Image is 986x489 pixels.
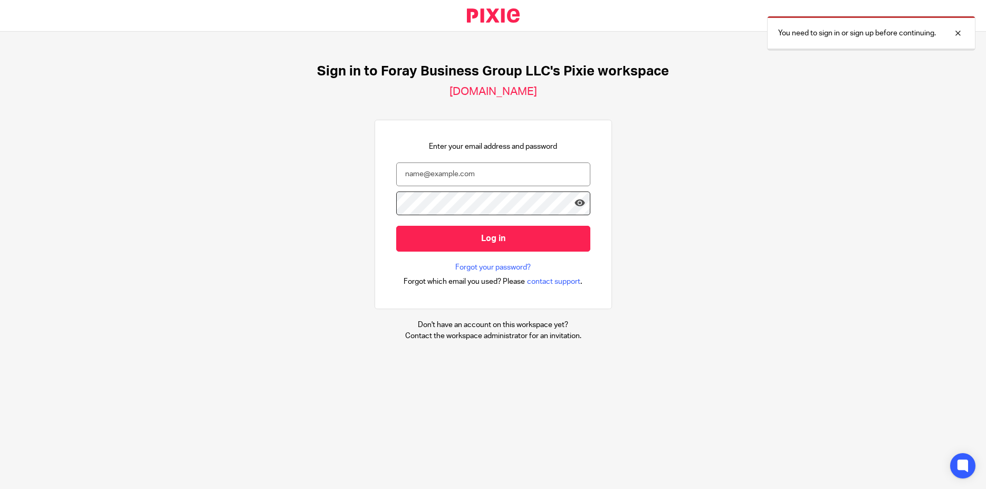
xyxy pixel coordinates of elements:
div: . [404,275,582,287]
p: Enter your email address and password [429,141,557,152]
p: You need to sign in or sign up before continuing. [778,28,936,39]
h2: [DOMAIN_NAME] [449,85,537,99]
p: Don't have an account on this workspace yet? [405,320,581,330]
span: Forgot which email you used? Please [404,276,525,287]
p: Contact the workspace administrator for an invitation. [405,331,581,341]
input: name@example.com [396,162,590,186]
a: Forgot your password? [455,262,531,273]
h1: Sign in to Foray Business Group LLC's Pixie workspace [317,63,669,80]
input: Log in [396,226,590,252]
span: contact support [527,276,580,287]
